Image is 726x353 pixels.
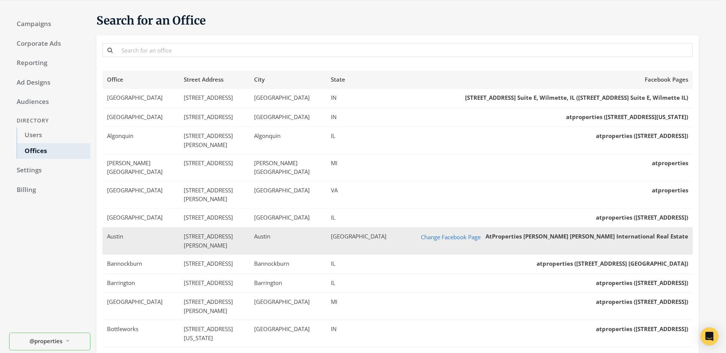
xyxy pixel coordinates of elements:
[326,274,391,293] td: IL
[596,132,688,139] span: atproperties ([STREET_ADDRESS])
[250,255,326,274] td: Bannockburn
[179,71,250,88] th: Street Address
[250,208,326,228] td: [GEOGRAPHIC_DATA]
[179,293,250,320] td: [STREET_ADDRESS][PERSON_NAME]
[179,154,250,181] td: [STREET_ADDRESS]
[596,279,688,286] span: atproperties ([STREET_ADDRESS])
[9,75,90,91] a: Ad Designs
[250,181,326,208] td: [GEOGRAPHIC_DATA]
[250,274,326,293] td: Barrington
[250,89,326,108] td: [GEOGRAPHIC_DATA]
[250,127,326,154] td: Algonquin
[250,320,326,347] td: [GEOGRAPHIC_DATA]
[326,154,391,181] td: MI
[391,71,693,88] th: Facebook Pages
[179,127,250,154] td: [STREET_ADDRESS][PERSON_NAME]
[326,71,391,88] th: State
[179,208,250,228] td: [STREET_ADDRESS]
[566,113,688,121] span: atproperties ([STREET_ADDRESS][US_STATE])
[9,55,90,71] a: Reporting
[102,320,179,347] td: Bottleworks
[107,47,113,53] i: Search for an office
[102,71,179,88] th: Office
[179,89,250,108] td: [STREET_ADDRESS]
[326,208,391,228] td: IL
[596,298,688,305] span: atproperties ([STREET_ADDRESS])
[250,71,326,88] th: City
[17,143,90,159] a: Offices
[596,214,688,221] span: atproperties ([STREET_ADDRESS])
[326,89,391,108] td: IN
[9,16,90,32] a: Campaigns
[250,228,326,255] td: Austin
[652,186,688,194] span: atproperties
[179,320,250,347] td: [STREET_ADDRESS][US_STATE]
[9,114,90,128] div: Directory
[9,36,90,52] a: Corporate Ads
[326,127,391,154] td: IL
[102,208,179,228] td: [GEOGRAPHIC_DATA]
[326,108,391,127] td: IN
[326,320,391,347] td: IN
[9,333,90,351] button: @properties
[250,108,326,127] td: [GEOGRAPHIC_DATA]
[9,182,90,198] a: Billing
[326,293,391,320] td: MI
[117,43,693,57] input: Search for an office
[9,163,90,178] a: Settings
[102,293,179,320] td: [GEOGRAPHIC_DATA]
[652,159,688,167] span: atproperties
[179,228,250,255] td: [STREET_ADDRESS][PERSON_NAME]
[486,232,688,240] span: AtProperties [PERSON_NAME] [PERSON_NAME] International Real Estate
[416,232,486,242] button: Change Facebook Page
[102,181,179,208] td: [GEOGRAPHIC_DATA]
[102,228,179,255] td: Austin
[596,325,688,333] span: atproperties ([STREET_ADDRESS])
[102,154,179,181] td: [PERSON_NAME][GEOGRAPHIC_DATA]
[250,154,326,181] td: [PERSON_NAME][GEOGRAPHIC_DATA]
[537,260,688,267] span: atproperties ([STREET_ADDRESS] [GEOGRAPHIC_DATA])
[17,127,90,143] a: Users
[326,255,391,274] td: IL
[29,337,62,345] span: @properties
[102,255,179,274] td: Bannockburn
[96,13,206,28] span: Search for an Office
[250,293,326,320] td: [GEOGRAPHIC_DATA]
[465,94,688,101] span: [STREET_ADDRESS] Suite E, Wilmette, IL ([STREET_ADDRESS] Suite E, Wilmette IL)
[326,228,391,255] td: [GEOGRAPHIC_DATA]
[102,274,179,293] td: Barrington
[179,181,250,208] td: [STREET_ADDRESS][PERSON_NAME]
[179,108,250,127] td: [STREET_ADDRESS]
[102,108,179,127] td: [GEOGRAPHIC_DATA]
[700,327,718,345] div: Open Intercom Messenger
[326,181,391,208] td: VA
[179,274,250,293] td: [STREET_ADDRESS]
[102,127,179,154] td: Algonquin
[179,255,250,274] td: [STREET_ADDRESS]
[9,94,90,110] a: Audiences
[102,89,179,108] td: [GEOGRAPHIC_DATA]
